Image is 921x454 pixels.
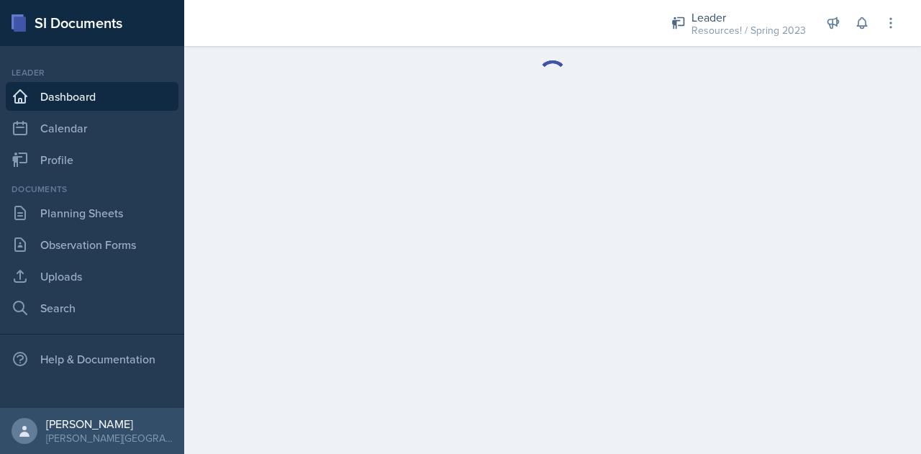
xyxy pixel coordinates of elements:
[6,345,178,373] div: Help & Documentation
[6,82,178,111] a: Dashboard
[691,9,806,26] div: Leader
[6,114,178,142] a: Calendar
[6,66,178,79] div: Leader
[46,417,173,431] div: [PERSON_NAME]
[6,183,178,196] div: Documents
[6,262,178,291] a: Uploads
[6,199,178,227] a: Planning Sheets
[691,23,806,38] div: Resources! / Spring 2023
[6,230,178,259] a: Observation Forms
[6,294,178,322] a: Search
[46,431,173,445] div: [PERSON_NAME][GEOGRAPHIC_DATA]
[6,145,178,174] a: Profile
